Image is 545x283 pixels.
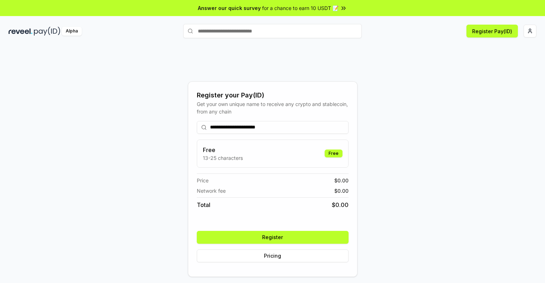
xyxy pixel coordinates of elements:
[197,100,349,115] div: Get your own unique name to receive any crypto and stablecoin, from any chain
[9,27,32,36] img: reveel_dark
[197,231,349,244] button: Register
[198,4,261,12] span: Answer our quick survey
[466,25,518,37] button: Register Pay(ID)
[197,201,210,209] span: Total
[203,146,243,154] h3: Free
[334,177,349,184] span: $ 0.00
[197,177,209,184] span: Price
[34,27,60,36] img: pay_id
[332,201,349,209] span: $ 0.00
[62,27,82,36] div: Alpha
[334,187,349,194] span: $ 0.00
[197,249,349,262] button: Pricing
[325,150,342,157] div: Free
[197,90,349,100] div: Register your Pay(ID)
[197,187,226,194] span: Network fee
[203,154,243,162] p: 13-25 characters
[262,4,339,12] span: for a chance to earn 10 USDT 📝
